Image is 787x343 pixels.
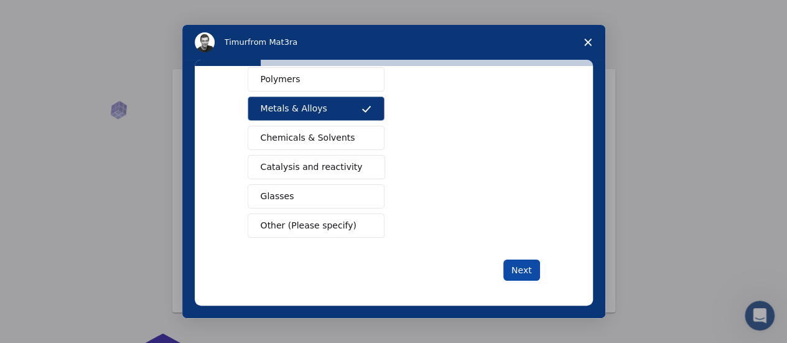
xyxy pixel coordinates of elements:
button: Polymers [248,67,384,92]
span: Metals & Alloys [261,102,327,115]
button: Other (Please specify) [248,214,384,238]
span: Polymers [261,73,300,86]
span: Glasses [261,190,294,203]
button: Glasses [248,184,384,209]
span: Catalysis and reactivity [261,161,363,174]
button: Next [503,260,540,281]
img: Profile image for Timur [195,32,215,52]
span: Timur [225,37,248,47]
span: from Mat3ra [248,37,297,47]
button: Chemicals & Solvents [248,126,384,150]
button: Metals & Alloys [248,96,384,121]
button: Catalysis and reactivity [248,155,386,179]
span: Soporte [25,9,69,20]
span: Chemicals & Solvents [261,131,355,144]
span: Close survey [570,25,605,60]
span: Other (Please specify) [261,219,356,232]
